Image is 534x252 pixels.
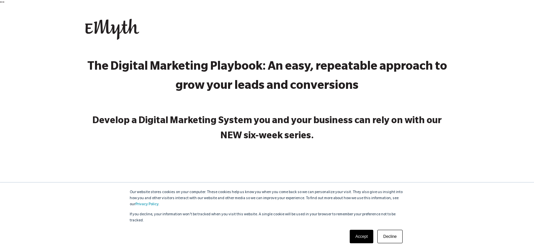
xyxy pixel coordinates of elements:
a: Decline [377,230,402,243]
strong: The Digital Marketing Playbook: An easy, repeatable approach to grow your leads and conversions [87,61,447,93]
strong: Develop a Digital Marketing System you and your business can rely on with our NEW six-week series. [92,116,442,142]
a: Privacy Policy [135,203,158,207]
a: Accept [350,230,374,243]
img: EMyth [85,19,139,40]
p: Our website stores cookies on your computer. These cookies help us know you when you come back so... [130,189,405,208]
p: If you decline, your information won’t be tracked when you visit this website. A single cookie wi... [130,212,405,224]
